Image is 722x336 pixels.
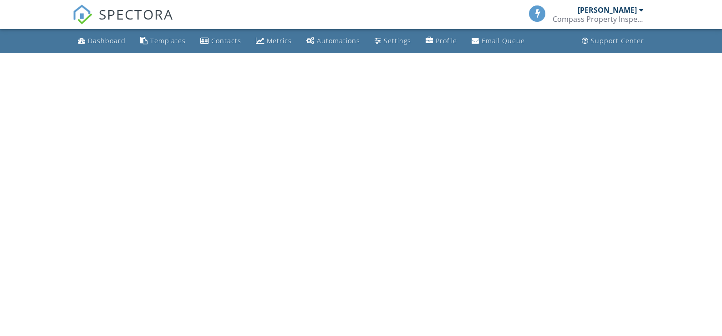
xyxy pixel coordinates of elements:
[72,5,92,25] img: The Best Home Inspection Software - Spectora
[578,5,637,15] div: [PERSON_NAME]
[371,33,415,50] a: Settings
[468,33,529,50] a: Email Queue
[137,33,189,50] a: Templates
[252,33,295,50] a: Metrics
[482,36,525,45] div: Email Queue
[303,33,364,50] a: Automations (Basic)
[150,36,186,45] div: Templates
[74,33,129,50] a: Dashboard
[197,33,245,50] a: Contacts
[436,36,457,45] div: Profile
[267,36,292,45] div: Metrics
[99,5,173,24] span: SPECTORA
[578,33,648,50] a: Support Center
[72,12,173,31] a: SPECTORA
[553,15,644,24] div: Compass Property Inspections, LLC
[317,36,360,45] div: Automations
[211,36,241,45] div: Contacts
[384,36,411,45] div: Settings
[422,33,461,50] a: Company Profile
[591,36,644,45] div: Support Center
[88,36,126,45] div: Dashboard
